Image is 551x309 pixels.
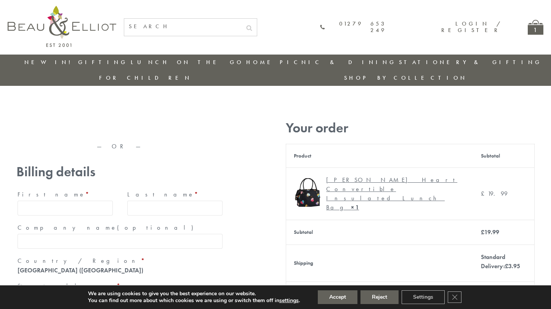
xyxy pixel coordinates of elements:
[246,58,277,66] a: Home
[88,297,300,304] p: You can find out more about which cookies we are using or switch them off in .
[18,188,113,201] label: First name
[481,190,488,198] span: £
[441,20,501,34] a: Login / Register
[78,58,128,66] a: Gifting
[448,291,461,303] button: Close GDPR Cookie Banner
[294,178,322,207] img: Emily convertible lunch bag
[481,228,484,236] span: £
[18,266,143,274] strong: [GEOGRAPHIC_DATA] ([GEOGRAPHIC_DATA])
[124,19,242,34] input: SEARCH
[473,144,535,167] th: Subtotal
[505,262,508,270] span: £
[528,20,543,35] a: 1
[99,74,192,82] a: For Children
[481,228,499,236] bdi: 19.99
[88,290,300,297] p: We are using cookies to give you the best experience on our website.
[131,58,243,66] a: Lunch On The Go
[286,245,473,282] th: Shipping
[18,222,223,234] label: Company name
[279,297,299,304] button: settings
[286,120,535,136] h3: Your order
[399,58,542,66] a: Stationery & Gifting
[402,290,445,304] button: Settings
[280,58,396,66] a: Picnic & Dining
[16,164,224,180] h3: Billing details
[15,117,120,135] iframe: Secure express checkout frame
[286,144,473,167] th: Product
[18,255,223,267] label: Country / Region
[326,175,460,212] div: [PERSON_NAME] Heart Convertible Insulated Lunch Bag
[481,190,508,198] bdi: 19.99
[24,58,75,66] a: New in!
[318,290,357,304] button: Accept
[320,21,386,34] a: 01279 653 249
[481,253,520,270] label: Standard Delivery:
[505,262,520,270] bdi: 3.95
[8,6,116,47] img: logo
[294,175,466,212] a: Emily convertible lunch bag [PERSON_NAME] Heart Convertible Insulated Lunch Bag× 1
[16,143,224,150] p: — OR —
[286,220,473,245] th: Subtotal
[18,280,223,292] label: Street address
[127,188,223,201] label: Last name
[120,117,225,135] iframe: Secure express checkout frame
[360,290,399,304] button: Reject
[344,74,467,82] a: Shop by collection
[117,224,198,232] span: (optional)
[351,203,359,211] strong: × 1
